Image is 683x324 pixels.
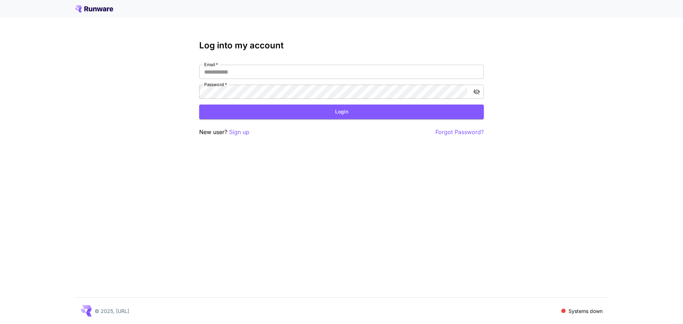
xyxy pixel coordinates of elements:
button: Login [199,105,484,119]
label: Email [204,62,218,68]
button: toggle password visibility [470,85,483,98]
p: New user? [199,128,249,137]
button: Sign up [229,128,249,137]
p: © 2025, [URL] [95,307,129,315]
button: Forgot Password? [435,128,484,137]
label: Password [204,81,227,87]
p: Systems down [568,307,603,315]
h3: Log into my account [199,41,484,51]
